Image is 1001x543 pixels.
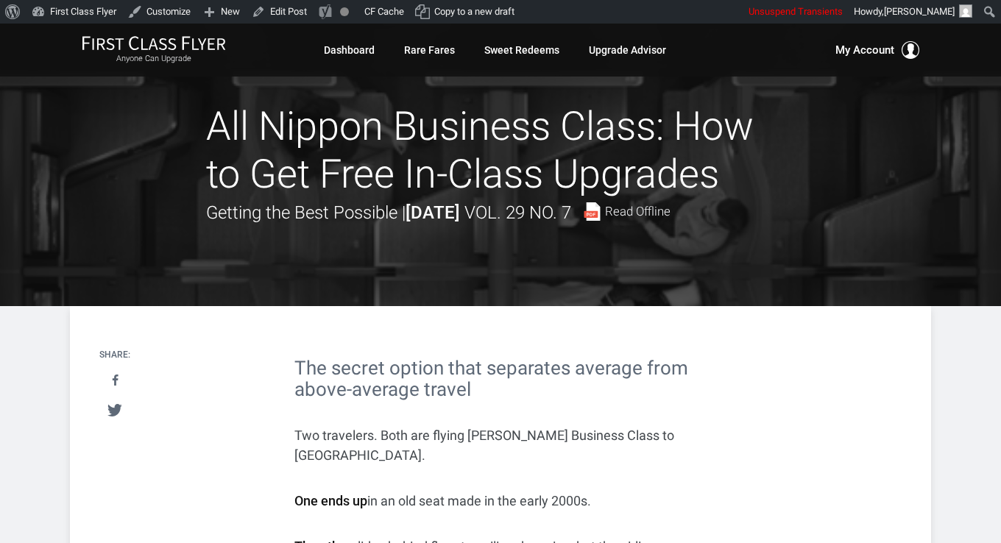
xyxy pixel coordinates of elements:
[82,35,226,65] a: First Class FlyerAnyone Can Upgrade
[294,493,367,508] strong: One ends up
[583,202,671,221] a: Read Offline
[605,205,671,218] span: Read Offline
[406,202,460,223] strong: [DATE]
[294,425,707,465] p: Two travelers. Both are flying [PERSON_NAME] Business Class to [GEOGRAPHIC_DATA].
[100,367,130,394] a: Share
[206,103,795,199] h1: All Nippon Business Class: How to Get Free In-Class Upgrades
[82,35,226,51] img: First Class Flyer
[835,41,894,59] span: My Account
[884,6,955,17] span: [PERSON_NAME]
[464,202,571,223] span: Vol. 29 No. 7
[99,350,130,360] h4: Share:
[294,358,707,400] h2: The secret option that separates average from above-average travel
[100,397,130,424] a: Tweet
[294,491,707,511] p: in an old seat made in the early 2000s.
[324,37,375,63] a: Dashboard
[835,41,919,59] button: My Account
[82,54,226,64] small: Anyone Can Upgrade
[583,202,601,221] img: pdf-file.svg
[589,37,666,63] a: Upgrade Advisor
[484,37,559,63] a: Sweet Redeems
[749,6,843,17] span: Unsuspend Transients
[404,37,455,63] a: Rare Fares
[206,199,671,227] div: Getting the Best Possible |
